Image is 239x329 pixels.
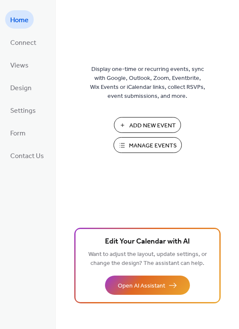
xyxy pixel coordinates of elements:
button: Add New Event [114,117,181,133]
span: Want to adjust the layout, update settings, or change the design? The assistant can help. [88,249,207,269]
a: Design [5,78,37,97]
span: Settings [10,104,36,117]
span: Design [10,82,32,95]
span: Edit Your Calendar with AI [105,236,190,248]
a: Home [5,10,34,29]
a: Connect [5,33,41,51]
span: Display one-time or recurring events, sync with Google, Outlook, Zoom, Eventbrite, Wix Events or ... [90,65,205,101]
span: Add New Event [129,121,176,130]
button: Open AI Assistant [105,276,190,295]
span: Views [10,59,29,72]
span: Contact Us [10,150,44,163]
span: Form [10,127,26,140]
span: Open AI Assistant [118,282,165,291]
span: Connect [10,36,36,50]
a: Views [5,56,34,74]
a: Settings [5,101,41,119]
a: Contact Us [5,146,49,164]
span: Home [10,14,29,27]
button: Manage Events [114,137,182,153]
span: Manage Events [129,141,177,150]
a: Form [5,123,31,142]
